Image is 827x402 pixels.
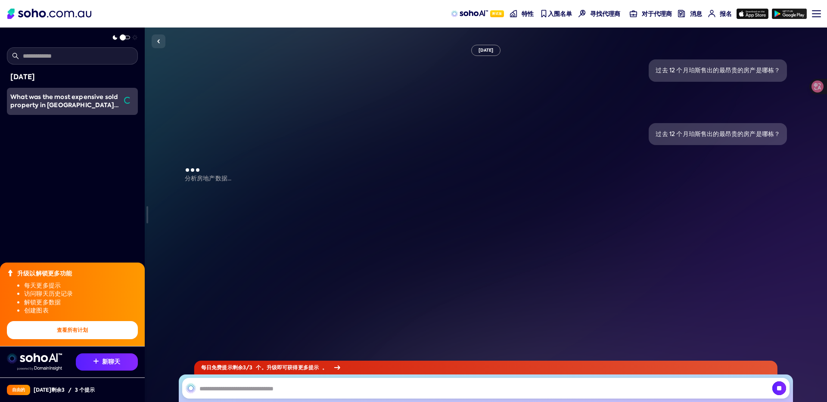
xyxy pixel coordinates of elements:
img: 推荐图标 [93,359,99,364]
img: 升级图标 [7,269,14,276]
font: 升级以解锁更多功能 [17,269,72,278]
font: 分析房地产数据... [185,174,232,182]
font: / [68,387,72,394]
img: 侧边栏切换图标 [153,36,164,46]
font: 新聊天 [102,357,121,366]
span: What was the most expensive sold property in [GEOGRAPHIC_DATA] in the past 12 months? [10,93,118,118]
font: 过去 12 个月珀斯售出的最昂贵的房产是哪栋？ [656,130,780,138]
font: 测试版 [492,12,502,16]
font: 查看所有计划 [57,326,88,334]
button: Cancel request [772,381,786,395]
img: 新闻导航图标 [678,10,685,17]
button: 新聊天 [76,353,138,371]
img: sohoAI 徽标 [451,10,488,17]
font: 3 个提示 [75,386,95,393]
font: 每日免费提示剩余3/3 [201,364,253,371]
img: 代理导航图标 [708,10,715,17]
font: 特性 [522,9,534,18]
font: 过去 12 个月珀斯售出的最昂贵的房产是哪栋？ [656,66,780,74]
button: 查看所有计划 [7,321,138,339]
img: 属性导航图标 [510,10,517,17]
a: What was the most expensive sold property in [GEOGRAPHIC_DATA] in the past 12 months? [7,88,119,115]
font: 报名 [720,9,732,18]
img: 查找代理图标 [578,10,586,17]
font: 自由的 [12,387,25,393]
font: 。升级即可获得更多提示 [261,364,319,371]
img: SohoAI 标志黑色 [186,383,196,393]
font: 解锁更多数据 [24,298,61,306]
img: sohoai 徽标 [7,353,62,364]
font: 入围名单 [548,9,572,18]
img: 代理导航图标 [630,10,637,17]
font: [DATE] [479,47,494,53]
img: 箭头图标 [334,365,340,370]
font: [DATE]剩余 [34,386,62,393]
img: 苏荷区标志 [7,9,91,19]
font: 每天更多提示 [24,281,61,289]
font: 个 [256,364,261,371]
font: 消息 [690,9,702,18]
font: [DATE] [10,72,35,82]
font: 创建图表 [24,306,49,314]
font: 对于代理商 [642,9,672,18]
img: 谷歌播放图标 [772,9,807,19]
font: 3 [62,386,65,393]
img: 应用商店图标 [737,9,768,19]
img: 数据由 Domain Insight 提供 [17,366,62,371]
div: 过去 12 个月珀斯售出的最昂贵的房产是哪栋？ [10,93,119,110]
font: 访问聊天历史记录 [24,290,73,297]
font: 。 [322,364,327,371]
img: 发送图标 [772,381,786,395]
img: 候选名单导航图标 [540,10,547,17]
font: 寻找代理商 [590,9,620,18]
